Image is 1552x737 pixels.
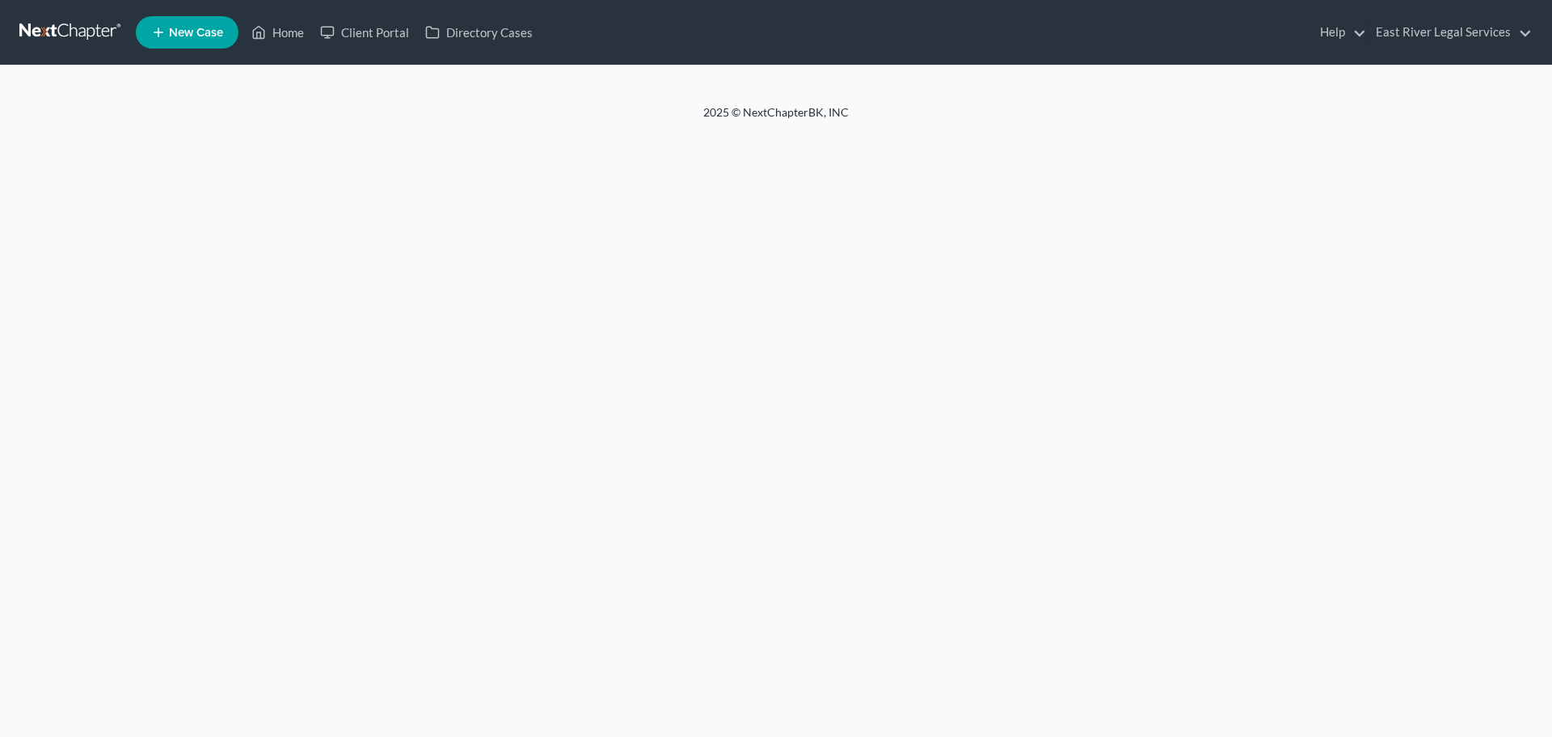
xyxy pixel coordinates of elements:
[243,18,312,47] a: Home
[315,104,1237,133] div: 2025 © NextChapterBK, INC
[1312,18,1366,47] a: Help
[1368,18,1532,47] a: East River Legal Services
[136,16,238,49] new-legal-case-button: New Case
[417,18,541,47] a: Directory Cases
[312,18,417,47] a: Client Portal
